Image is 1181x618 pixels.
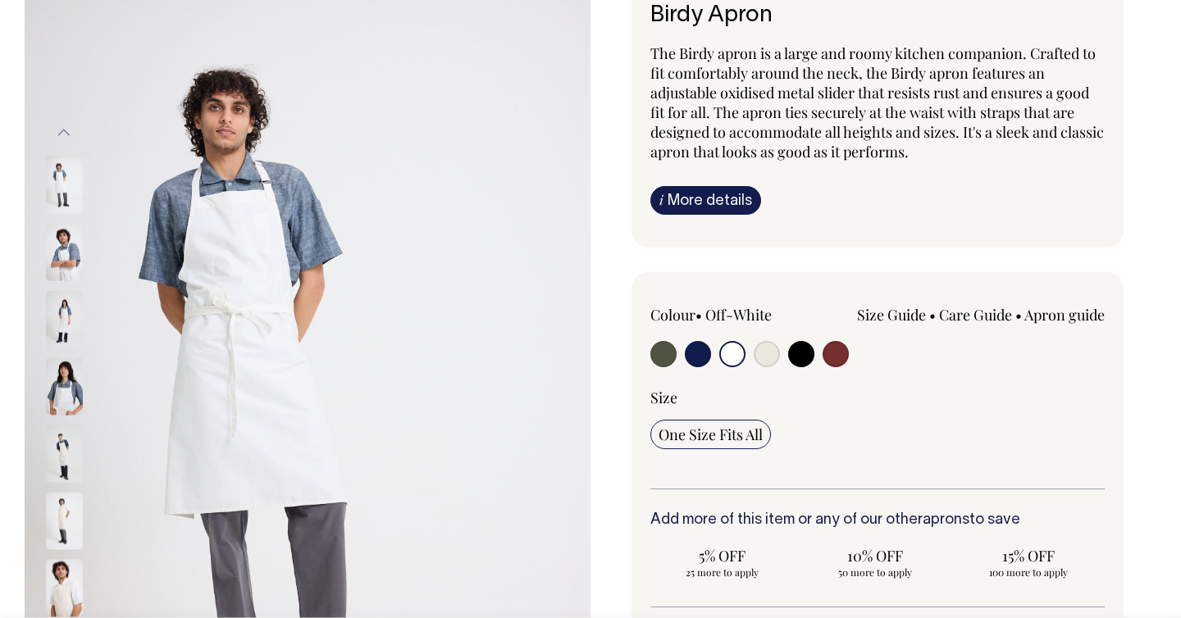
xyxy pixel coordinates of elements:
img: natural [46,492,83,549]
img: natural [46,559,83,616]
a: Apron guide [1024,305,1105,325]
input: 10% OFF 50 more to apply [804,541,947,584]
img: natural [46,425,83,482]
span: i [659,191,663,208]
span: One Size Fits All [659,425,763,444]
span: 25 more to apply [659,566,786,579]
img: off-white [46,357,83,415]
input: One Size Fits All [650,420,771,449]
button: Previous [52,115,76,152]
h6: Add more of this item or any of our other to save [650,512,1105,529]
span: • [929,305,936,325]
span: 5% OFF [659,546,786,566]
input: 5% OFF 25 more to apply [650,541,794,584]
img: off-white [46,290,83,348]
h6: Birdy Apron [650,3,1105,29]
div: Size [650,388,1105,407]
img: off-white [46,156,83,213]
span: The Birdy apron is a large and roomy kitchen companion. Crafted to fit comfortably around the nec... [650,43,1104,161]
a: iMore details [650,186,761,215]
div: Colour [650,305,832,325]
a: Size Guide [857,305,926,325]
a: Care Guide [939,305,1012,325]
span: 100 more to apply [964,566,1092,579]
span: 15% OFF [964,546,1092,566]
span: 10% OFF [812,546,939,566]
img: off-white [46,223,83,280]
span: • [695,305,702,325]
span: 50 more to apply [812,566,939,579]
a: aprons [923,513,969,527]
label: Off-White [705,305,772,325]
input: 15% OFF 100 more to apply [956,541,1100,584]
span: • [1015,305,1022,325]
